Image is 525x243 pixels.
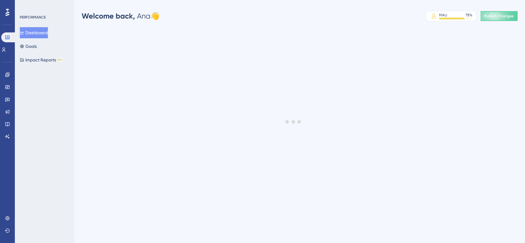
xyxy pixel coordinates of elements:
span: Publish Changes [484,14,514,19]
div: PERFORMANCE [20,15,46,20]
div: Ana 👋 [82,11,160,21]
button: Dashboard [20,27,48,38]
div: MAU [439,13,447,18]
button: Goals [20,41,37,52]
button: Impact ReportsBETA [20,54,63,65]
span: Welcome back, [82,11,135,20]
div: BETA [57,58,63,61]
div: 75 % [466,13,472,18]
button: Publish Changes [480,11,518,21]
